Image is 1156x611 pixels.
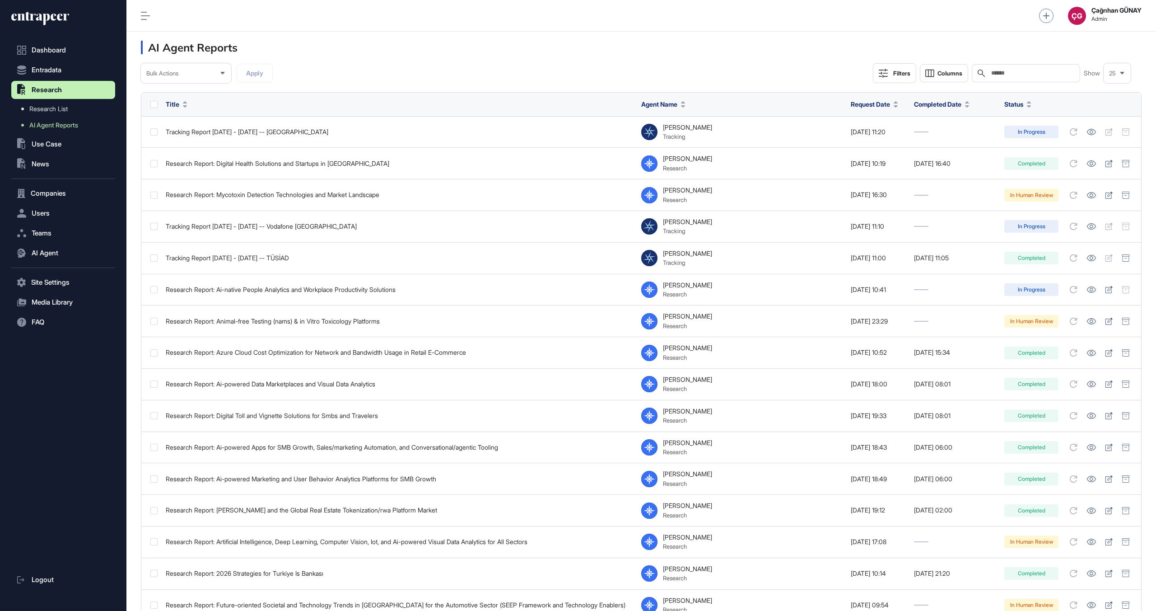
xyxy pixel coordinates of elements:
div: In Human Review [1004,315,1058,328]
div: [PERSON_NAME] [663,344,712,352]
span: Status [1004,99,1023,109]
div: Research Report: Ai-native People Analytics and Workplace Productivity Solutions [166,286,632,293]
div: Filters [893,70,910,77]
div: [PERSON_NAME] [663,155,712,162]
span: Title [166,99,179,109]
div: Research [663,417,712,424]
div: [PERSON_NAME] [663,502,712,509]
div: Research Report: Ai-powered Marketing and User Behavior Analytics Platforms for SMB Growth [166,475,632,483]
div: Completed [1004,157,1058,170]
div: Research Report: Artificial Intelligence, Deep Learning, Computer Vision, Iot, and Ai-powered Vis... [166,538,632,545]
div: Research [663,480,712,487]
span: News [32,160,49,168]
div: Tracking [663,259,712,266]
div: Research Report: Digital Health Solutions and Startups in [GEOGRAPHIC_DATA] [166,160,632,167]
button: Use Case [11,135,115,153]
div: Research Report: Ai-powered Apps for SMB Growth, Sales/marketing Automation, and Conversational/a... [166,444,632,451]
span: Logout [32,576,54,583]
div: [DATE] 10:14 [851,570,905,577]
span: FAQ [32,319,44,326]
button: Title [166,99,187,109]
div: [PERSON_NAME] [663,439,712,446]
div: Research [663,512,712,519]
div: [DATE] 11:20 [851,128,905,136]
div: Completed [1004,409,1058,422]
span: AI Agent [32,249,58,257]
div: [DATE] 06:00 [914,444,995,451]
div: [DATE] 02:00 [914,507,995,514]
button: Columns [920,64,968,82]
div: [DATE] 17:08 [851,538,905,545]
div: Research [663,385,712,392]
button: Research [11,81,115,99]
div: Research Report: Future-oriented Societal and Technology Trends in [GEOGRAPHIC_DATA] for the Auto... [166,602,632,609]
div: In Human Review [1004,536,1058,548]
div: Tracking Report [DATE] - [DATE] -- Vodafone [GEOGRAPHIC_DATA] [166,223,632,230]
div: [DATE] 21:20 [914,570,995,577]
div: [DATE] 09:54 [851,602,905,609]
div: Completed [1004,567,1058,580]
div: Tracking Report [DATE] - [DATE] -- [GEOGRAPHIC_DATA] [166,128,632,136]
div: In Progress [1004,126,1058,138]
div: Research Report: Animal-free Testing (nams) & in Vitro Toxicology Platforms [166,318,632,325]
div: Research [663,354,712,361]
button: AI Agent [11,244,115,262]
div: Research [663,322,712,329]
div: [DATE] 08:01 [914,381,995,388]
button: Agent Name [641,99,685,109]
button: FAQ [11,313,115,331]
div: [DATE] 23:29 [851,318,905,325]
button: Entradata [11,61,115,79]
span: Bulk Actions [146,70,178,77]
div: Research [663,196,712,203]
div: ÇG [1068,7,1086,25]
div: Research Report: [PERSON_NAME] and the Global Real Estate Tokenization/rwa Platform Market [166,507,632,514]
div: [DATE] 19:12 [851,507,905,514]
div: Completed [1004,347,1058,359]
div: Research Report: Ai-powered Data Marketplaces and Visual Data Analytics [166,381,632,388]
div: [PERSON_NAME] [663,597,712,604]
div: Research [663,448,712,456]
span: Completed Date [914,99,961,109]
div: Completed [1004,252,1058,264]
div: [DATE] 16:40 [914,160,995,167]
span: Dashboard [32,47,66,54]
span: Request Date [851,99,890,109]
div: [DATE] 11:05 [914,254,995,262]
span: Site Settings [31,279,70,286]
div: [DATE] 08:01 [914,412,995,419]
a: Logout [11,571,115,589]
a: AI Agent Reports [16,117,115,133]
div: [DATE] 18:00 [851,381,905,388]
div: Completed [1004,378,1058,390]
button: Completed Date [914,99,970,109]
div: [PERSON_NAME] [663,534,712,541]
button: Request Date [851,99,898,109]
div: Research Report: Digital Toll and Vignette Solutions for Smbs and Travelers [166,412,632,419]
span: Research List [29,105,68,113]
button: Companies [11,184,115,202]
button: Users [11,204,115,222]
div: [DATE] 15:34 [914,349,995,356]
span: Companies [31,190,66,197]
div: [DATE] 11:00 [851,254,905,262]
button: Filters [873,63,916,83]
div: Research [663,543,712,550]
div: Research [663,164,712,172]
div: [DATE] 10:41 [851,286,905,293]
div: [DATE] 06:00 [914,475,995,483]
span: AI Agent Reports [29,122,78,129]
span: Teams [32,230,51,237]
div: [DATE] 18:43 [851,444,905,451]
div: Tracking Report [DATE] - [DATE] -- TÜSİAD [166,254,632,262]
div: [DATE] 18:49 [851,475,905,483]
div: [PERSON_NAME] [663,250,712,257]
button: Teams [11,224,115,242]
span: Media Library [32,299,73,306]
div: [DATE] 19:33 [851,412,905,419]
div: Research [663,291,712,298]
button: News [11,155,115,173]
div: Tracking [663,227,712,235]
div: In Human Review [1004,189,1058,202]
div: [DATE] 11:10 [851,223,905,230]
